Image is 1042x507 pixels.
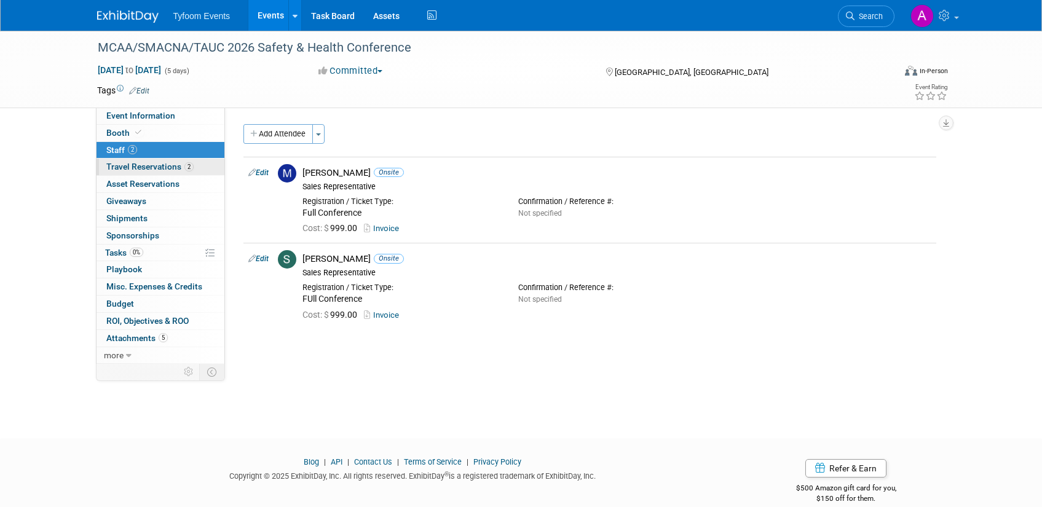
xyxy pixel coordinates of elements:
[97,193,224,210] a: Giveaways
[129,87,149,95] a: Edit
[518,283,716,293] div: Confirmation / Reference #:
[135,129,141,136] i: Booth reservation complete
[159,333,168,342] span: 5
[364,310,404,320] a: Invoice
[747,493,945,504] div: $150 off for them.
[106,299,134,309] span: Budget
[97,108,224,124] a: Event Information
[374,254,404,263] span: Onsite
[518,209,562,218] span: Not specified
[822,64,949,82] div: Event Format
[106,264,142,274] span: Playbook
[248,168,269,177] a: Edit
[331,457,342,466] a: API
[344,457,352,466] span: |
[302,294,500,305] div: FUll Conference
[184,162,194,171] span: 2
[97,468,729,482] div: Copyright © 2025 ExhibitDay, Inc. All rights reserved. ExhibitDay is a registered trademark of Ex...
[910,4,934,28] img: Angie Nichols
[97,176,224,192] a: Asset Reservations
[104,350,124,360] span: more
[97,261,224,278] a: Playbook
[248,254,269,263] a: Edit
[615,68,768,77] span: [GEOGRAPHIC_DATA], [GEOGRAPHIC_DATA]
[97,10,159,23] img: ExhibitDay
[404,457,462,466] a: Terms of Service
[747,475,945,503] div: $500 Amazon gift card for you,
[905,66,917,76] img: Format-Inperson.png
[97,159,224,175] a: Travel Reservations2
[302,208,500,219] div: Full Conference
[302,167,931,179] div: [PERSON_NAME]
[473,457,521,466] a: Privacy Policy
[106,333,168,343] span: Attachments
[199,364,224,380] td: Toggle Event Tabs
[106,281,202,291] span: Misc. Expenses & Credits
[97,278,224,295] a: Misc. Expenses & Credits
[97,347,224,364] a: more
[314,65,387,77] button: Committed
[97,330,224,347] a: Attachments5
[106,196,146,206] span: Giveaways
[354,457,392,466] a: Contact Us
[130,248,143,257] span: 0%
[97,65,162,76] span: [DATE] [DATE]
[394,457,402,466] span: |
[321,457,329,466] span: |
[518,197,716,206] div: Confirmation / Reference #:
[105,248,143,257] span: Tasks
[302,310,330,320] span: Cost: $
[164,67,189,75] span: (5 days)
[364,224,404,233] a: Invoice
[173,11,231,21] span: Tyfoom Events
[302,223,330,233] span: Cost: $
[97,227,224,244] a: Sponsorships
[106,213,148,223] span: Shipments
[97,210,224,227] a: Shipments
[106,111,175,120] span: Event Information
[374,168,404,177] span: Onsite
[302,268,931,278] div: Sales Representative
[914,84,947,90] div: Event Rating
[805,459,886,478] a: Refer & Earn
[106,128,144,138] span: Booth
[93,37,876,59] div: MCAA/SMACNA/TAUC 2026 Safety & Health Conference
[855,12,883,21] span: Search
[97,142,224,159] a: Staff2
[97,125,224,141] a: Booth
[464,457,472,466] span: |
[106,145,137,155] span: Staff
[243,124,313,144] button: Add Attendee
[919,66,948,76] div: In-Person
[97,84,149,96] td: Tags
[128,145,137,154] span: 2
[278,250,296,269] img: S.jpg
[302,310,362,320] span: 999.00
[106,179,180,189] span: Asset Reservations
[278,164,296,183] img: M.jpg
[302,197,500,206] div: Registration / Ticket Type:
[518,295,562,304] span: Not specified
[304,457,319,466] a: Blog
[302,283,500,293] div: Registration / Ticket Type:
[97,296,224,312] a: Budget
[444,471,449,478] sup: ®
[302,182,931,192] div: Sales Representative
[106,162,194,171] span: Travel Reservations
[124,65,135,75] span: to
[106,230,159,240] span: Sponsorships
[302,223,362,233] span: 999.00
[106,316,189,326] span: ROI, Objectives & ROO
[838,6,894,27] a: Search
[97,245,224,261] a: Tasks0%
[178,364,200,380] td: Personalize Event Tab Strip
[302,253,931,265] div: [PERSON_NAME]
[97,313,224,329] a: ROI, Objectives & ROO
